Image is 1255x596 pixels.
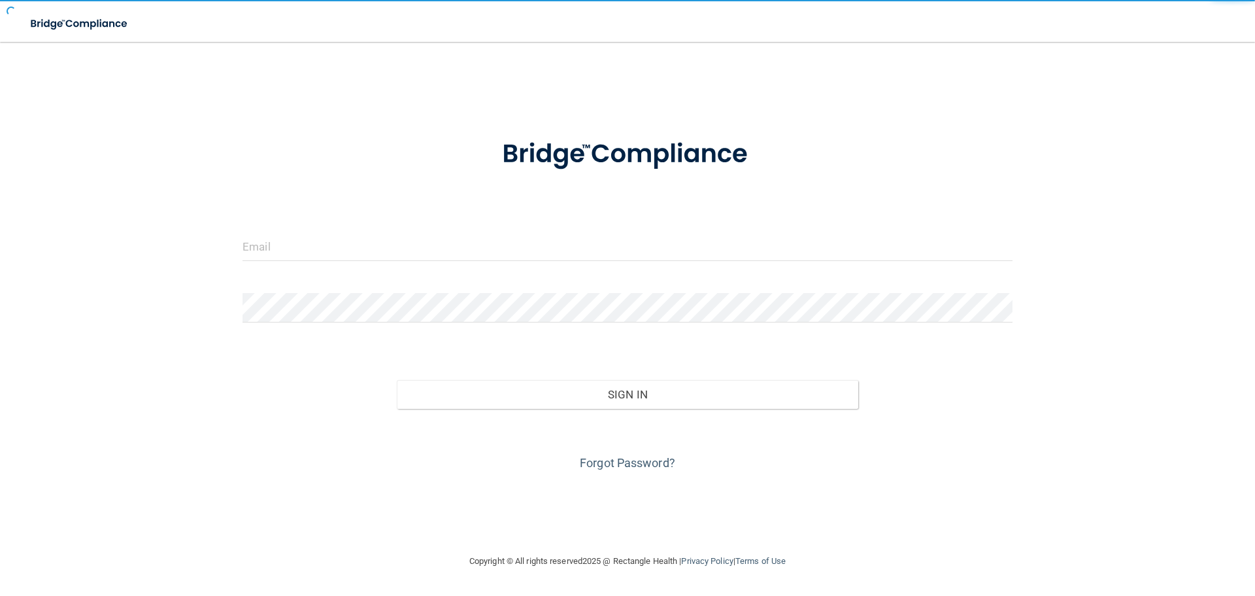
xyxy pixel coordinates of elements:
button: Sign In [397,380,859,409]
div: Copyright © All rights reserved 2025 @ Rectangle Health | | [389,540,866,582]
a: Privacy Policy [681,556,733,566]
a: Terms of Use [735,556,786,566]
img: bridge_compliance_login_screen.278c3ca4.svg [475,120,780,188]
a: Forgot Password? [580,456,675,470]
input: Email [243,232,1012,261]
img: bridge_compliance_login_screen.278c3ca4.svg [20,10,140,37]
